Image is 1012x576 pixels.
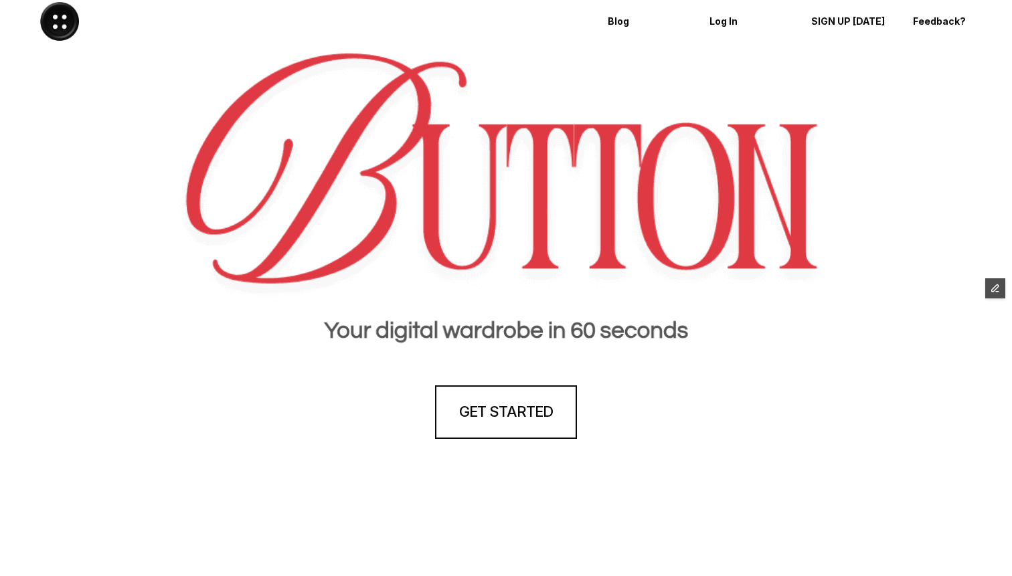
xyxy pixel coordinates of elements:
a: GET STARTED [435,385,577,439]
p: Feedback? [913,16,989,27]
a: SIGN UP [DATE] [802,4,897,39]
h4: GET STARTED [459,401,553,422]
a: Log In [700,4,795,39]
p: Blog [608,16,684,27]
a: Feedback? [904,4,999,39]
button: Edit Framer Content [985,278,1005,298]
a: Blog [598,4,693,39]
p: Log In [709,16,786,27]
p: SIGN UP [DATE] [811,16,888,27]
strong: Your digital wardrobe in 60 seconds [324,318,688,342]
